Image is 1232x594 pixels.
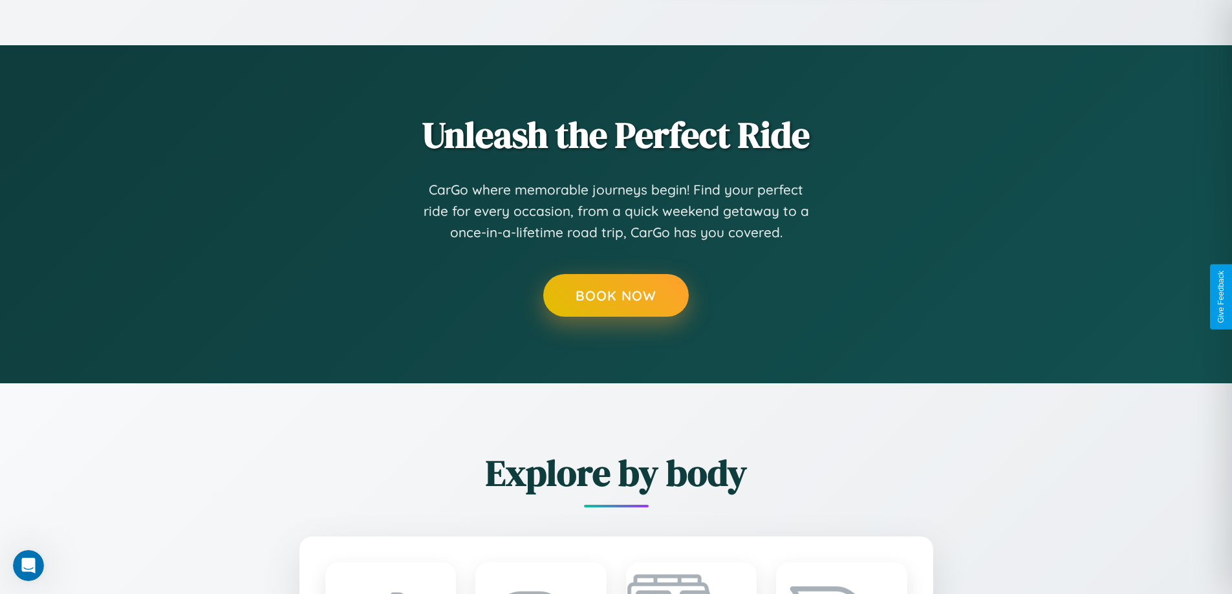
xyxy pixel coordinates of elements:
h2: Explore by body [228,448,1004,498]
iframe: Intercom live chat [13,550,44,581]
div: Give Feedback [1216,271,1226,323]
button: Book Now [543,274,689,317]
p: CarGo where memorable journeys begin! Find your perfect ride for every occasion, from a quick wee... [422,179,810,244]
h2: Unleash the Perfect Ride [228,110,1004,160]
